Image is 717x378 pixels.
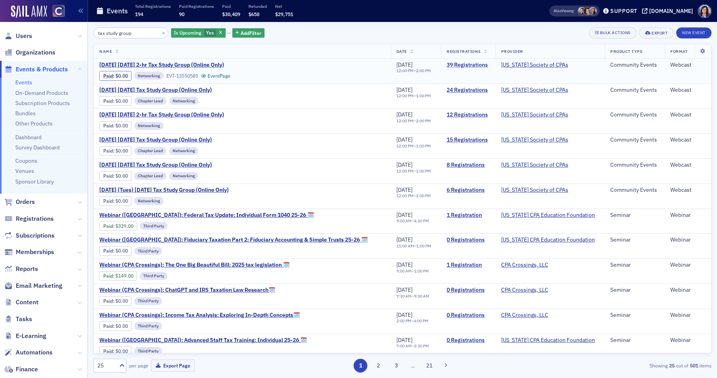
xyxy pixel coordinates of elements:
span: Orders [16,198,35,206]
span: Colorado Society of CPAs [501,136,568,144]
a: Automations [4,348,53,357]
div: Paid: 0 - $0 [99,321,131,331]
span: Katie Foo [583,7,591,15]
div: Networking [169,97,199,105]
time: 7:00 AM [396,343,412,349]
span: Webinar (CPA Crossings): The One Big Beautiful Bill: 2025 tax legislation 🗓️ [99,262,290,269]
div: Third Party [134,347,162,355]
div: Third Party [140,272,168,280]
a: Webinar ([GEOGRAPHIC_DATA]): Federal Tax Update: Individual Form 1040 25-26 🗓 [99,212,314,219]
a: Other Products [15,120,53,127]
span: CPA Crossings, LLC [501,262,551,269]
span: Name [99,49,112,54]
div: Support [610,7,637,15]
div: Community Events [610,162,659,169]
a: [US_STATE] Society of CPAs [501,87,568,94]
span: December 2025 (Tues) Thursday Tax Study Group (Online Only) [99,187,231,194]
a: 6 Registrations [447,187,490,194]
a: [DATE] [DATE] 2-hr Tax Study Group (Online Only) [99,111,231,118]
div: – [396,144,431,149]
a: Email Marketing [4,282,62,290]
time: 12:00 PM [396,68,414,73]
span: Memberships [16,248,54,256]
a: Paid [103,198,113,204]
span: $0.00 [115,298,128,304]
a: 15 Registrations [447,136,490,144]
button: Export Page [151,360,195,372]
time: 1:00 PM [416,93,431,98]
time: 9:00 AM [396,218,412,224]
a: Coupons [15,157,37,164]
span: Webinar (CPA Crossings): ChatGPT and IRS Taxation Law Research🗓️ [99,287,275,294]
div: Webcast [670,62,706,69]
div: Networking [134,122,164,130]
span: $0.00 [115,348,128,354]
span: $30,409 [222,11,240,17]
span: Automations [16,348,53,357]
span: : [103,248,115,254]
div: Community Events [610,187,659,194]
a: Paid [103,123,113,129]
p: Net [275,4,293,9]
span: $0.00 [115,198,128,204]
p: Paid [222,4,240,9]
a: Memberships [4,248,54,256]
time: 7:30 AM [396,293,412,299]
span: Provider [501,49,523,54]
a: [US_STATE] Society of CPAs [501,162,568,169]
time: 12:00 PM [396,93,414,98]
a: EventPage [201,73,231,79]
a: View Homepage [47,5,65,18]
span: $0.00 [115,98,128,104]
span: 194 [135,11,143,17]
span: : [103,98,115,104]
div: – [396,269,429,274]
span: $658 [248,11,259,17]
a: Tasks [4,315,32,323]
div: Third Party [140,222,168,230]
span: $0.00 [115,248,128,254]
a: Events [15,79,32,86]
span: Webinar (CA): Advanced Staff Tax Training: Individual 25-26 🗓 [99,337,307,344]
div: – [396,244,431,249]
span: [DATE] [396,111,412,118]
div: Paid: 15 - $0 [99,146,131,156]
span: : [103,198,115,204]
time: 4:30 PM [414,218,429,224]
a: [US_STATE] Society of CPAs [501,62,568,69]
div: Seminar [610,337,659,344]
div: Webinar [670,262,706,269]
time: 2:00 PM [416,68,431,73]
time: 12:00 PM [396,168,414,174]
a: Users [4,32,32,40]
a: [US_STATE] Society of CPAs [501,136,568,144]
button: × [160,29,167,36]
a: [DATE] [DATE] Tax Study Group (Online Only) [99,136,265,144]
span: $0.00 [115,148,128,154]
div: Third Party [134,297,162,305]
span: [DATE] [396,286,412,293]
span: Reports [16,265,38,273]
strong: 25 [668,362,676,369]
span: Subscriptions [16,231,55,240]
div: – [396,169,431,174]
span: [DATE] [396,236,412,243]
label: per page [129,362,148,369]
span: E-Learning [16,332,46,340]
span: : [103,73,115,79]
span: California CPA Education Foundation [501,212,595,219]
div: – [396,118,431,124]
span: Colorado Society of CPAs [501,162,568,169]
a: 24 Registrations [447,87,490,94]
div: Webcast [670,162,706,169]
strong: 501 [688,362,699,369]
a: Webinar ([GEOGRAPHIC_DATA]): Fiduciary Taxation Part 2: Fiduciary Accounting & Simple Trusts 25-26 🗓 [99,236,368,244]
span: Pamela Galey-Coleman [578,7,586,15]
span: Registrations [16,214,54,223]
span: Events & Products [16,65,68,74]
p: Paid Registrations [179,4,214,9]
a: CPA Crossings, LLC [501,287,548,294]
a: CPA Crossings, LLC [501,312,548,319]
span: : [103,123,115,129]
span: [DATE] [396,336,412,343]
